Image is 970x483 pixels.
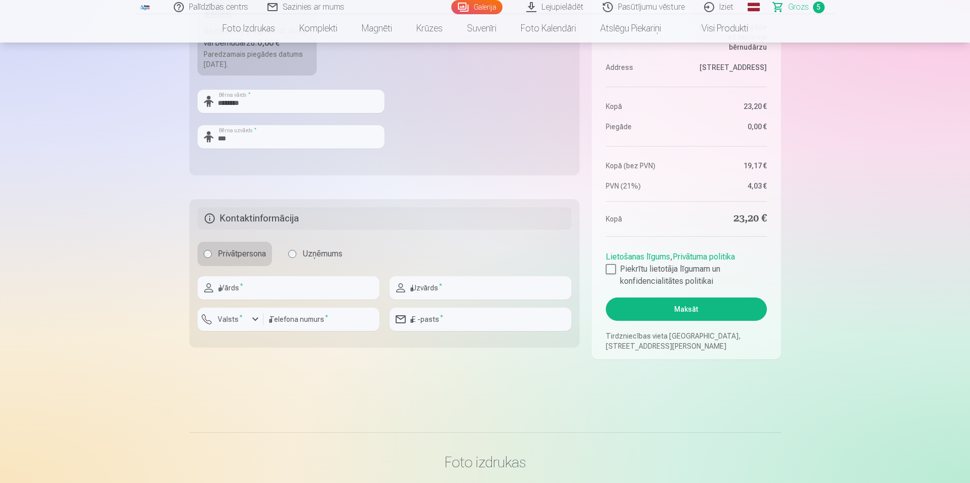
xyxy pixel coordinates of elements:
label: Privātpersona [198,242,272,266]
a: Atslēgu piekariņi [588,14,673,43]
div: , [606,247,766,287]
a: Lietošanas līgums [606,252,670,262]
dt: Kopā [606,101,681,112]
label: Valsts [214,314,247,324]
input: Privātpersona [204,250,212,258]
span: Grozs [788,1,809,13]
dt: Kopā (bez PVN) [606,161,681,171]
dt: Kopā [606,212,681,226]
dt: PVN (21%) [606,181,681,191]
dd: 23,20 € [691,212,767,226]
a: Foto izdrukas [210,14,287,43]
button: Maksāt [606,298,766,321]
h3: Foto izdrukas [198,453,773,471]
span: 5 [813,2,825,13]
img: /fa1 [140,4,151,10]
a: Komplekti [287,14,350,43]
label: Piekrītu lietotāja līgumam un konfidencialitātes politikai [606,263,766,287]
a: Foto kalendāri [509,14,588,43]
dd: 23,20 € [691,101,767,112]
button: Valsts* [198,308,263,331]
dd: 0,00 € [691,122,767,132]
a: Privātuma politika [673,252,735,262]
b: 0,00 € [257,38,280,48]
a: Krūzes [404,14,455,43]
a: Magnēti [350,14,404,43]
p: Tirdzniecības vieta [GEOGRAPHIC_DATA], [STREET_ADDRESS][PERSON_NAME] [606,331,766,351]
div: Paredzamais piegādes datums [DATE]. [204,49,311,69]
a: Visi produkti [673,14,760,43]
h5: Kontaktinformācija [198,207,572,230]
a: Suvenīri [455,14,509,43]
dt: Piegāde [606,122,681,132]
dd: [STREET_ADDRESS] [691,62,767,72]
dd: 19,17 € [691,161,767,171]
input: Uzņēmums [288,250,296,258]
dt: Address [606,62,681,72]
dd: 4,03 € [691,181,767,191]
label: Uzņēmums [282,242,348,266]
